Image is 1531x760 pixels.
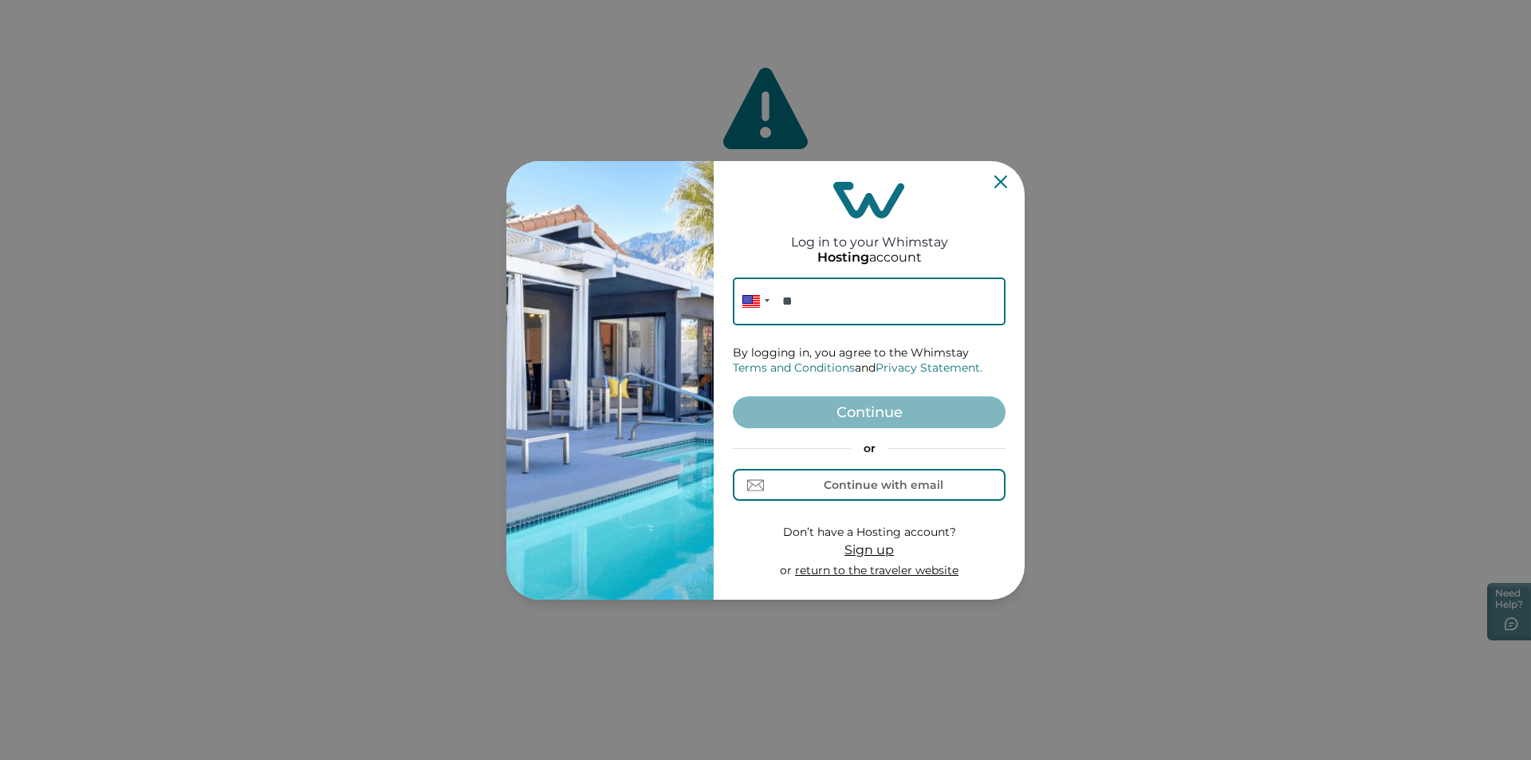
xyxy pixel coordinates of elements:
button: Close [994,175,1007,188]
p: By logging in, you agree to the Whimstay and [733,345,1006,376]
div: United States: + 1 [733,278,774,325]
button: Continue with email [733,469,1006,501]
img: login-logo [833,182,905,219]
p: account [817,250,922,266]
a: return to the traveler website [795,563,958,577]
p: or [733,441,1006,457]
img: auth-banner [506,161,714,600]
button: Continue [733,396,1006,428]
a: Privacy Statement. [876,360,982,375]
h2: Log in to your Whimstay [791,219,948,250]
span: Sign up [844,542,894,557]
p: Don’t have a Hosting account? [780,525,958,541]
a: Terms and Conditions [733,360,855,375]
p: or [780,563,958,579]
p: Hosting [817,250,869,266]
div: Continue with email [824,478,943,491]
